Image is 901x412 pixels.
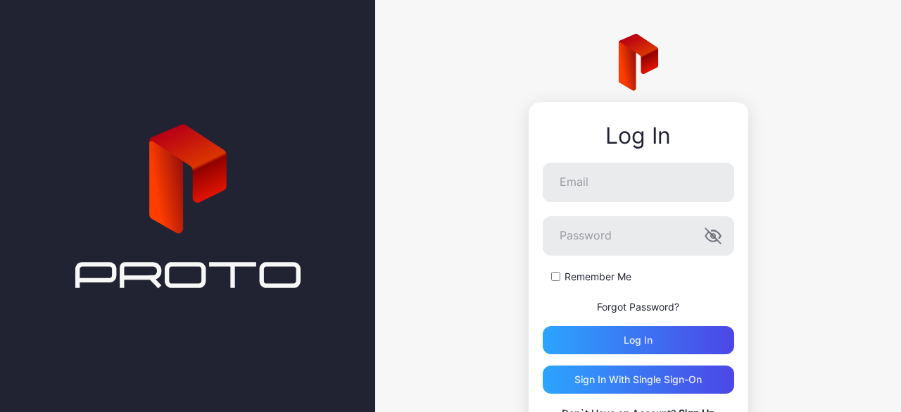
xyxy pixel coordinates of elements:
input: Email [543,163,734,202]
a: Forgot Password? [597,301,679,313]
input: Password [543,216,734,256]
button: Sign in With Single Sign-On [543,366,734,394]
button: Log in [543,326,734,354]
div: Log in [624,335,653,346]
label: Remember Me [565,270,631,284]
div: Sign in With Single Sign-On [574,374,702,385]
div: Log In [543,123,734,149]
button: Password [705,227,722,244]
